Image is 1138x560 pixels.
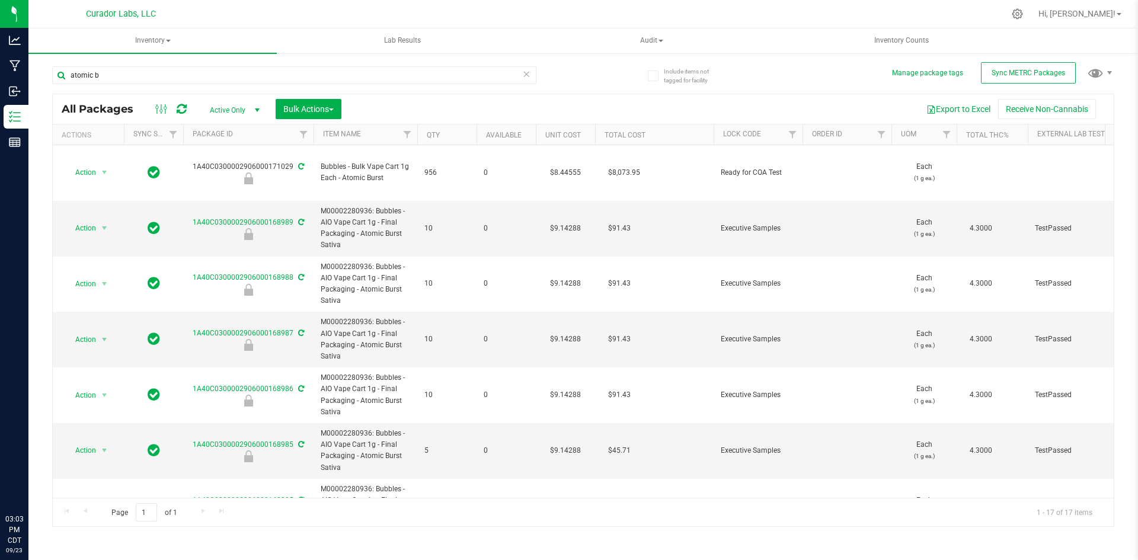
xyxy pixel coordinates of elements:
span: 0 [484,389,529,401]
td: $9.14288 [536,312,595,367]
p: (1 g ea.) [899,395,950,407]
span: 0 [484,223,529,234]
span: $8,073.95 [602,164,646,181]
p: 03:03 PM CDT [5,514,23,546]
span: Sync from Compliance System [296,385,304,393]
span: 0 [484,334,529,345]
a: Package ID [193,130,233,138]
span: 0 [484,167,529,178]
span: In Sync [148,442,160,459]
span: Each [899,495,950,517]
div: Executive Samples [181,450,315,462]
span: $91.43 [602,275,637,292]
a: Available [486,131,522,139]
a: Filter [398,124,417,145]
span: Lab Results [368,36,437,46]
span: Audit [528,29,775,53]
span: Executive Samples [721,445,795,456]
p: (1 g ea.) [899,172,950,184]
span: 4.3000 [964,331,998,348]
span: Page of 1 [101,503,187,521]
span: In Sync [148,275,160,292]
p: (1 g ea.) [899,228,950,239]
span: $45.71 [602,442,637,459]
span: Sync from Compliance System [296,218,304,226]
span: 0 [484,278,529,289]
span: Executive Samples [721,278,795,289]
button: Bulk Actions [276,99,341,119]
a: Audit [528,28,776,53]
span: Inventory Counts [858,36,945,46]
span: Sync from Compliance System [296,162,304,171]
a: Total Cost [605,131,645,139]
div: Executive Samples [181,284,315,296]
span: select [97,442,112,459]
span: Executive Samples [721,334,795,345]
span: 0 [484,445,529,456]
span: select [97,276,112,292]
span: Each [899,328,950,351]
a: 1A40C0300002906000168985 [193,440,293,449]
td: $9.14288 [536,367,595,423]
a: Lock Code [723,130,761,138]
span: Action [65,220,97,236]
span: M00002280936: Bubbles - AIO Vape Cart 1g - Final Packaging - Atomic Burst Sativa [321,261,410,307]
input: 1 [136,503,157,521]
a: Inventory [28,28,277,53]
inline-svg: Reports [9,136,21,148]
span: Bulk Actions [283,104,334,114]
span: Each [899,217,950,239]
span: $91.43 [602,386,637,404]
span: In Sync [148,331,160,347]
span: All Packages [62,103,145,116]
span: Executive Samples [721,389,795,401]
span: In Sync [148,164,160,181]
p: (1 g ea.) [899,284,950,295]
span: 10 [424,389,469,401]
div: Actions [62,131,119,139]
div: Ready for COA Test [181,172,315,184]
a: Sync Status [133,130,179,138]
span: Action [65,387,97,404]
input: Search Package ID, Item Name, SKU, Lot or Part Number... [52,66,536,84]
span: Action [65,276,97,292]
a: 1A40C0300002906000168305 [193,496,293,504]
span: Curador Labs, LLC [86,9,156,19]
span: Sync from Compliance System [296,440,304,449]
span: Hi, [PERSON_NAME]! [1038,9,1115,18]
span: Sync from Compliance System [296,273,304,281]
div: Manage settings [1010,8,1025,20]
span: Bubbles - Bulk Vape Cart 1g Each - Atomic Burst [321,161,410,184]
a: Inventory Counts [778,28,1026,53]
a: Unit Cost [545,131,581,139]
button: Sync METRC Packages [981,62,1076,84]
a: Filter [294,124,314,145]
a: Filter [937,124,957,145]
a: Lab Results [278,28,526,53]
span: select [97,387,112,404]
span: M00002280936: Bubbles - AIO Vape Cart 1g - Final Packaging - Atomic Burst Sativa [321,484,410,529]
span: M00002280936: Bubbles - AIO Vape Cart 1g - Final Packaging - Atomic Burst Sativa [321,372,410,418]
td: $9.14288 [536,257,595,312]
span: 10 [424,334,469,345]
span: 10 [424,223,469,234]
span: select [97,164,112,181]
a: 1A40C0300002906000168986 [193,385,293,393]
td: $9.14288 [536,201,595,257]
span: 10 [424,278,469,289]
p: (1 g ea.) [899,450,950,462]
button: Receive Non-Cannabis [998,99,1096,119]
span: $91.43 [602,331,637,348]
a: Filter [783,124,803,145]
span: Each [899,383,950,406]
span: Sync from Compliance System [296,329,304,337]
a: Filter [872,124,891,145]
a: Filter [164,124,183,145]
button: Manage package tags [892,68,963,78]
span: Action [65,164,97,181]
span: 4.3000 [964,220,998,237]
span: Action [65,442,97,459]
a: Order Id [812,130,842,138]
span: Include items not tagged for facility [664,67,723,85]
